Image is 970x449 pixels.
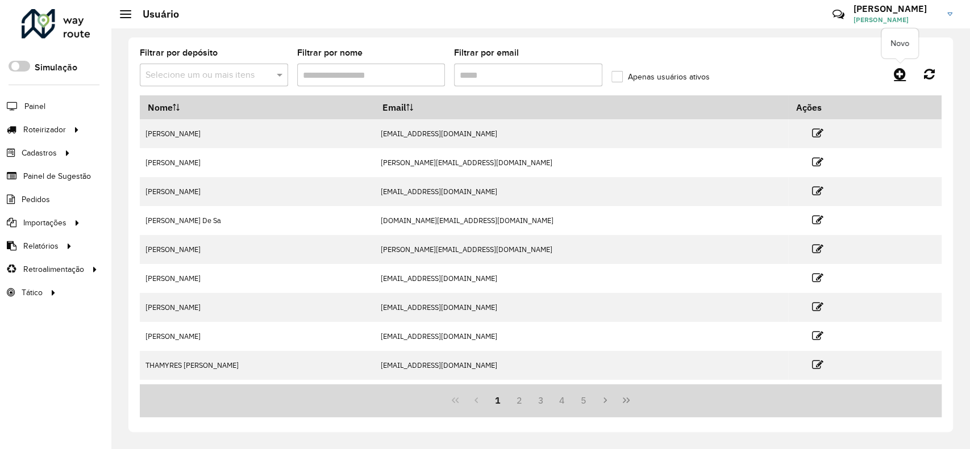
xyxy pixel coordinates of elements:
td: [EMAIL_ADDRESS][DOMAIN_NAME] [374,177,788,206]
a: Editar [812,212,823,228]
th: Nome [140,95,374,119]
button: Next Page [594,389,616,411]
label: Apenas usuários ativos [611,71,710,83]
td: [PERSON_NAME][EMAIL_ADDRESS][DOMAIN_NAME] [374,235,788,264]
button: 4 [551,389,573,411]
button: Last Page [615,389,637,411]
h2: Usuário [131,8,179,20]
td: [EMAIL_ADDRESS][DOMAIN_NAME] [374,351,788,380]
span: Relatórios [23,240,59,252]
span: Painel [24,100,45,112]
td: THAMYRES [PERSON_NAME] [140,351,374,380]
button: 1 [487,389,509,411]
h3: [PERSON_NAME] [854,3,939,14]
td: [DOMAIN_NAME][EMAIL_ADDRESS][DOMAIN_NAME] [374,206,788,235]
a: Editar [812,270,823,286]
td: [PERSON_NAME] [140,380,374,409]
td: [EMAIL_ADDRESS][DOMAIN_NAME] [374,322,788,351]
span: Pedidos [22,194,50,205]
td: [PERSON_NAME] [140,235,374,264]
td: [PERSON_NAME][EMAIL_ADDRESS][DOMAIN_NAME] [374,148,788,177]
label: Filtrar por depósito [140,46,218,60]
span: Tático [22,287,43,299]
td: [EMAIL_ADDRESS][DOMAIN_NAME] [374,380,788,409]
button: 5 [573,389,594,411]
a: Editar [812,299,823,314]
a: Editar [812,328,823,343]
div: Novo [881,28,918,58]
label: Simulação [35,61,77,74]
span: Cadastros [22,147,57,159]
td: [PERSON_NAME] [140,322,374,351]
a: Editar [812,183,823,199]
th: Ações [788,95,856,119]
a: Contato Rápido [826,2,851,27]
span: Roteirizador [23,124,66,136]
td: [EMAIL_ADDRESS][DOMAIN_NAME] [374,119,788,148]
a: Editar [812,125,823,141]
td: [PERSON_NAME] [140,293,374,322]
td: [EMAIL_ADDRESS][DOMAIN_NAME] [374,264,788,293]
span: Painel de Sugestão [23,170,91,182]
a: Editar [812,154,823,170]
a: Editar [812,241,823,257]
label: Filtrar por email [454,46,519,60]
td: [PERSON_NAME] [140,264,374,293]
td: [PERSON_NAME] [140,119,374,148]
a: Editar [812,357,823,372]
td: [PERSON_NAME] [140,177,374,206]
span: Retroalimentação [23,263,84,275]
td: [PERSON_NAME] De Sa [140,206,374,235]
td: [EMAIL_ADDRESS][DOMAIN_NAME] [374,293,788,322]
span: [PERSON_NAME] [854,15,939,25]
button: 2 [509,389,530,411]
th: Email [374,95,788,119]
label: Filtrar por nome [297,46,363,60]
td: [PERSON_NAME] [140,148,374,177]
button: 3 [530,389,552,411]
span: Importações [23,217,66,229]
